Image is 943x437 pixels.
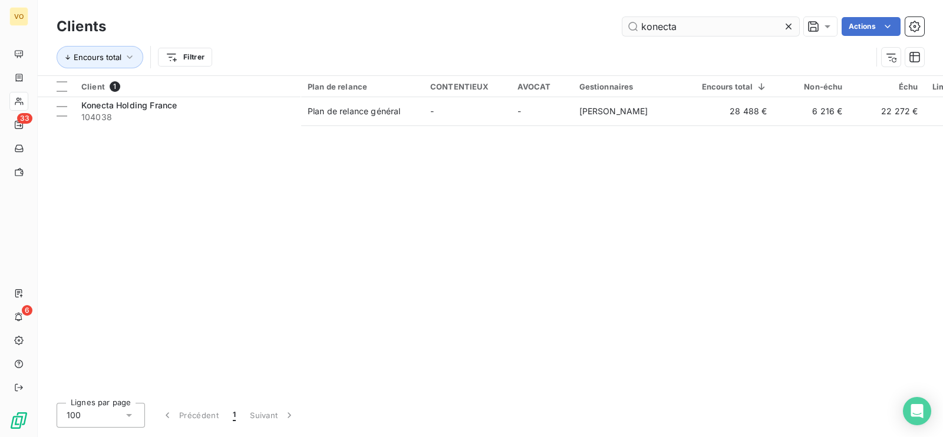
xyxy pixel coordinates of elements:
img: Logo LeanPay [9,411,28,430]
span: 33 [17,113,32,124]
span: - [517,106,521,116]
div: CONTENTIEUX [430,82,503,91]
span: - [430,106,434,116]
span: [PERSON_NAME] [579,106,648,116]
div: VO [9,7,28,26]
span: Konecta Holding France [81,100,177,110]
button: Suivant [243,403,302,428]
div: Gestionnaires [579,82,688,91]
div: Non-échu [782,82,843,91]
span: 104038 [81,111,294,123]
div: Plan de relance général [308,105,400,117]
td: 28 488 € [695,97,774,125]
td: 22 272 € [850,97,925,125]
h3: Clients [57,16,106,37]
div: Échu [857,82,918,91]
span: 1 [110,81,120,92]
button: 1 [226,403,243,428]
div: AVOCAT [517,82,565,91]
span: Client [81,82,105,91]
span: 100 [67,409,81,421]
div: Open Intercom Messenger [903,397,931,425]
button: Actions [842,17,901,36]
button: Encours total [57,46,143,68]
button: Filtrer [158,48,212,67]
span: 6 [22,305,32,316]
span: Encours total [74,52,121,62]
input: Rechercher [622,17,799,36]
span: 1 [233,409,236,421]
div: Plan de relance [308,82,416,91]
td: 6 216 € [774,97,850,125]
button: Précédent [154,403,226,428]
div: Encours total [702,82,767,91]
